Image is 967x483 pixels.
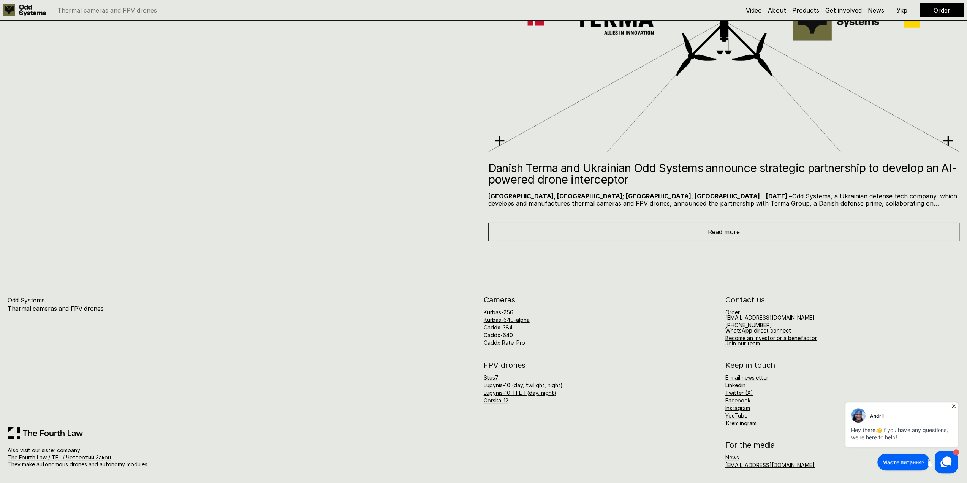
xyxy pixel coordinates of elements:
a: E-mail newsletter [725,374,768,381]
a: News [868,6,884,14]
a: Become an investor or a benefactor [725,335,817,341]
a: Kurbas-256 [484,309,513,315]
a: Kremlingram [726,420,757,426]
h2: Keep in touch [725,361,775,369]
a: Gorska-12 [484,397,508,404]
a: Linkedin [725,382,745,388]
iframe: HelpCrunch [844,400,959,475]
p: Thermal cameras and FPV drones [57,7,157,13]
a: [EMAIL_ADDRESS][DOMAIN_NAME] [725,462,815,468]
h4: Odd Systems Thermal cameras and FPV drones [8,296,180,321]
p: Also visit our sister company They make autonomous drones and autonomy modules [8,447,207,468]
a: Caddx Ratel Pro [484,339,525,346]
h2: Cameras [484,296,718,304]
a: Lupynis-10 (day, twilight, night) [484,382,563,388]
strong: [GEOGRAPHIC_DATA], [GEOGRAPHIC_DATA]; [GEOGRAPHIC_DATA], [GEOGRAPHIC_DATA] – [DATE] [488,192,787,200]
a: Order [934,6,950,14]
h2: FPV drones [484,361,718,369]
a: News [725,454,739,461]
strong: – [789,192,792,200]
p: Укр [897,7,907,13]
h2: For the media [725,441,959,449]
a: Stus7 [484,374,499,381]
a: Twitter (X) [725,390,753,396]
a: The Fourth Law / TFL / Четвертий Закон [8,454,111,461]
h6: Order [EMAIL_ADDRESS][DOMAIN_NAME] [725,310,815,320]
span: Read more [708,228,739,236]
a: Get involved [825,6,862,14]
a: Facebook [725,397,750,404]
a: Caddx-384 [484,324,513,331]
a: Kurbas-640-alpha [484,317,530,323]
p: Odd Systems, a Ukrainian defense tech company, which develops and manufactures thermal cameras an... [488,193,960,207]
a: Join our team [725,340,760,347]
h2: Danish Terma and Ukrainian Odd Systems announce strategic partnership to develop an AI-powered dr... [488,162,960,185]
a: [PHONE_NUMBER]WhatsApp direct connect [725,322,791,334]
h2: Contact us [725,296,959,304]
a: Instagram [725,405,750,411]
a: YouTube [725,412,747,419]
a: Caddx-640 [484,332,513,338]
a: Products [792,6,819,14]
a: Video [746,6,762,14]
a: Lupynis-10-TFL-1 (day, night) [484,390,556,396]
a: About [768,6,786,14]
